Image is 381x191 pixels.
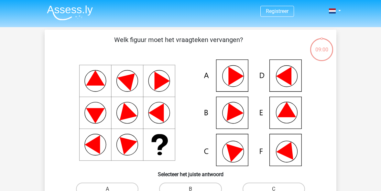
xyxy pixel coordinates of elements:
img: Assessly [47,5,93,20]
h6: Selecteer het juiste antwoord [55,166,326,177]
p: Welk figuur moet het vraagteken vervangen? [55,35,302,54]
a: Registreer [266,8,288,14]
div: 09:00 [310,37,334,54]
